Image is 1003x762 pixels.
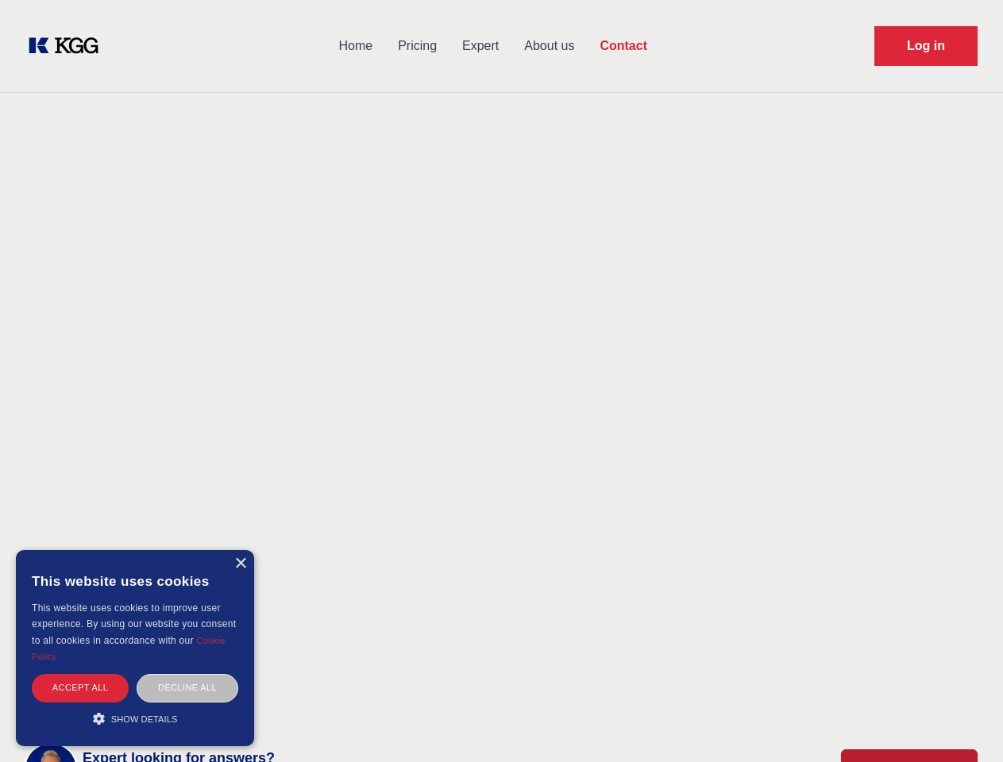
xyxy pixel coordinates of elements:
[111,714,178,724] span: Show details
[32,602,236,646] span: This website uses cookies to improve user experience. By using our website you consent to all coo...
[874,26,978,66] a: Request Demo
[326,25,385,67] a: Home
[924,686,1003,762] iframe: Chat Widget
[32,636,226,661] a: Cookie Policy
[587,25,660,67] a: Contact
[137,674,238,702] div: Decline all
[32,562,238,600] div: This website uses cookies
[234,558,246,570] div: Close
[32,710,238,726] div: Show details
[25,33,111,59] a: KOL Knowledge Platform: Talk to Key External Experts (KEE)
[385,25,449,67] a: Pricing
[32,674,129,702] div: Accept all
[511,25,587,67] a: About us
[449,25,511,67] a: Expert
